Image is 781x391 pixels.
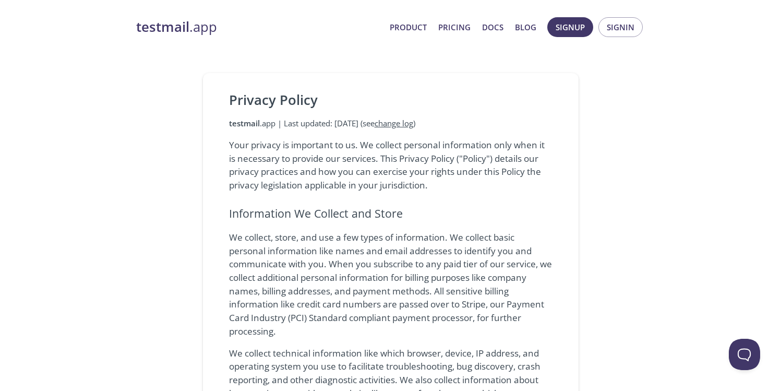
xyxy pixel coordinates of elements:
p: Your privacy is important to us. We collect personal information only when it is necessary to pro... [229,138,552,192]
a: Blog [515,20,536,34]
p: We collect, store, and use a few types of information. We collect basic personal information like... [229,231,552,338]
a: testmail.app [136,18,381,36]
a: change log [375,118,413,128]
strong: testmail [136,18,189,36]
h6: .app | Last updated: [DATE] (see ) [229,117,552,130]
h6: Information We Collect and Store [229,205,552,222]
a: Docs [482,20,503,34]
a: Product [390,20,427,34]
button: Signin [598,17,643,37]
span: testmail [229,118,260,128]
h5: Privacy Policy [229,91,552,109]
button: Signup [547,17,593,37]
span: Signin [607,20,634,34]
iframe: Help Scout Beacon - Open [729,339,760,370]
span: Signup [556,20,585,34]
a: Pricing [438,20,471,34]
